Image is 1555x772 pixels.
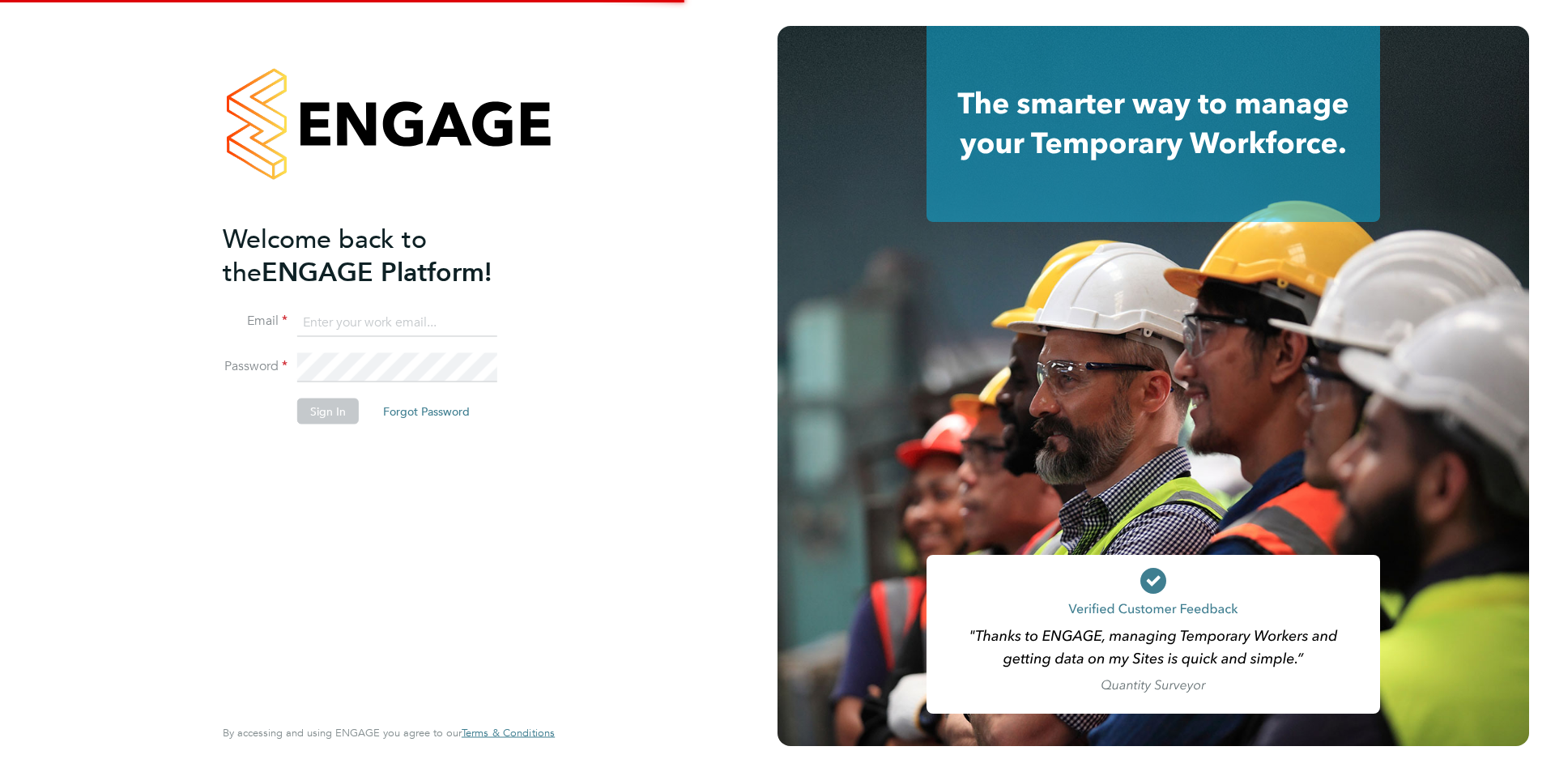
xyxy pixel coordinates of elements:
label: Email [223,313,288,330]
button: Sign In [297,399,359,424]
button: Forgot Password [370,399,483,424]
input: Enter your work email... [297,308,497,337]
span: Terms & Conditions [462,726,555,740]
label: Password [223,358,288,375]
h2: ENGAGE Platform! [223,222,539,288]
span: Welcome back to the [223,223,427,288]
span: By accessing and using ENGAGE you agree to our [223,726,555,740]
a: Terms & Conditions [462,727,555,740]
